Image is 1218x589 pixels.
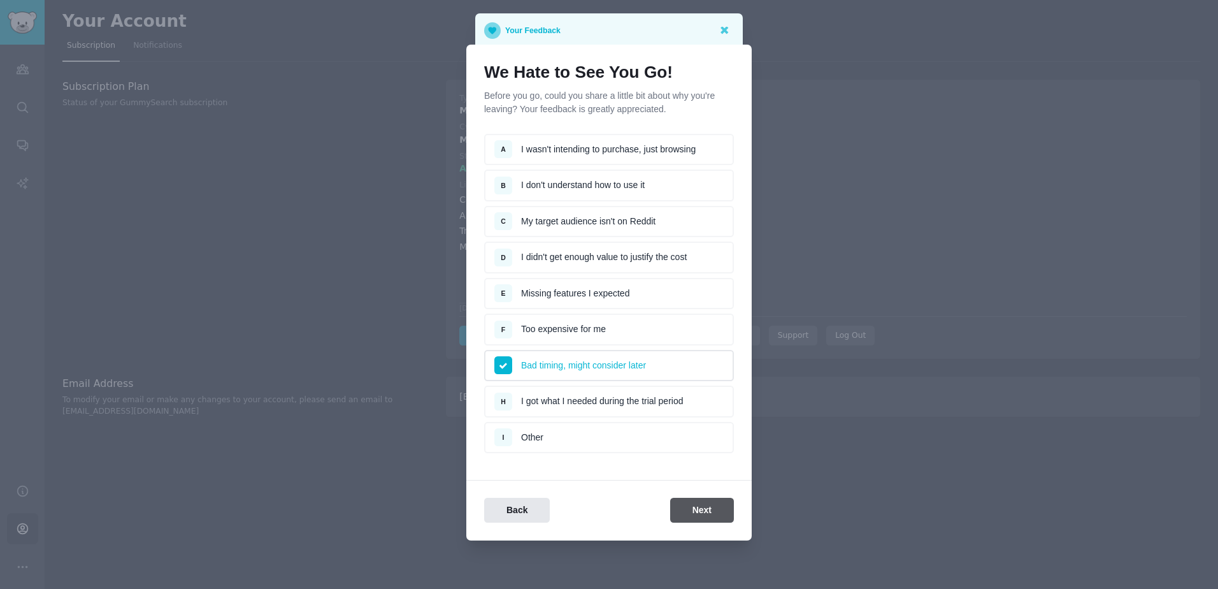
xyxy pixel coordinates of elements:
span: C [501,217,506,225]
span: F [501,326,505,333]
span: B [501,182,506,189]
span: D [501,254,506,261]
button: Next [670,498,734,523]
span: E [501,289,505,297]
p: Your Feedback [505,22,561,39]
button: Back [484,498,550,523]
span: A [501,145,506,153]
h1: We Hate to See You Go! [484,62,734,83]
p: Before you go, could you share a little bit about why you're leaving? Your feedback is greatly ap... [484,89,734,116]
span: H [501,398,506,405]
span: I [503,433,505,441]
